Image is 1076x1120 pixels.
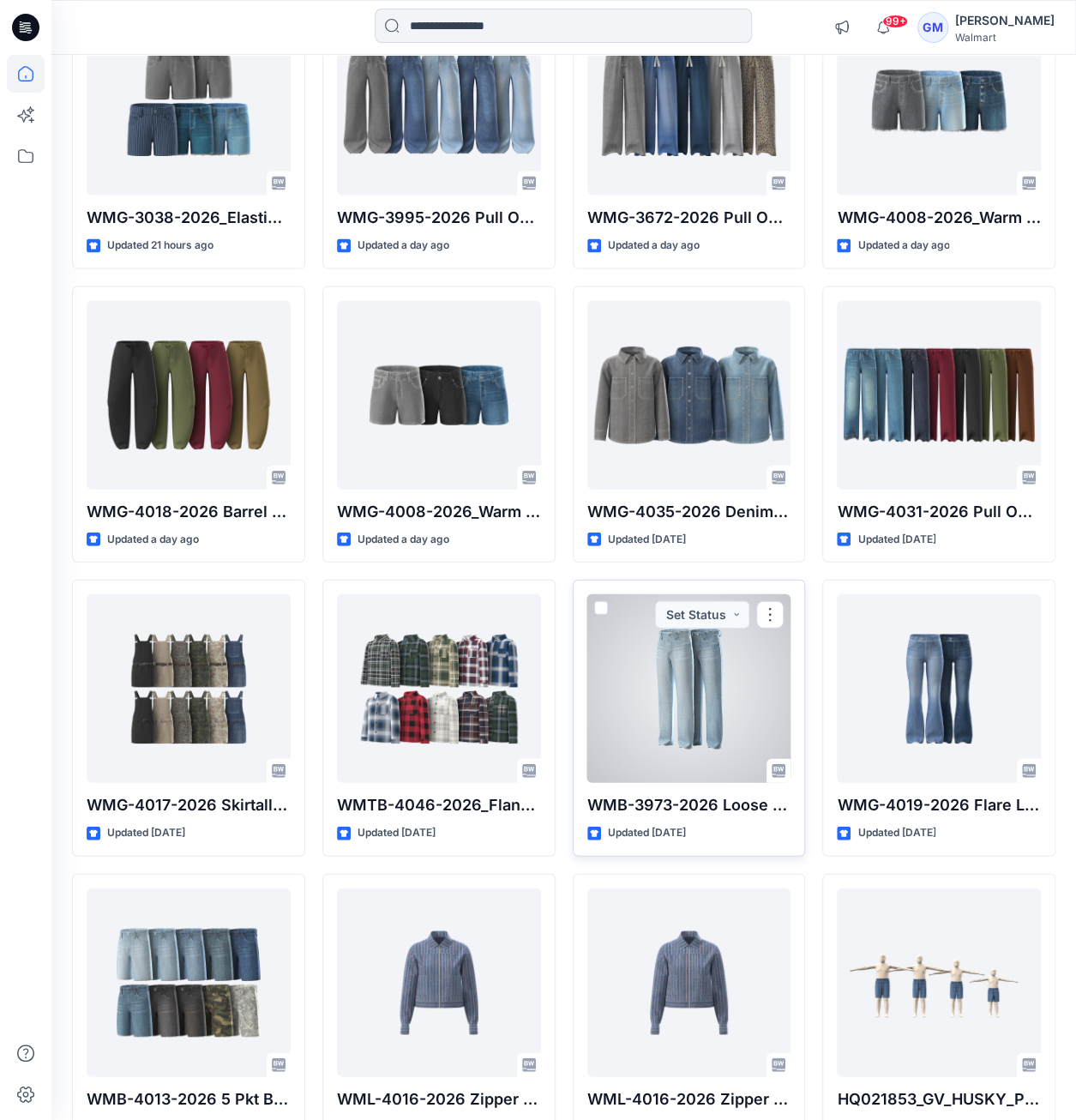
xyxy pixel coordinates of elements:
[87,301,291,490] a: WMG-4018-2026 Barrel Leg in Twill_Opt 2
[87,1087,291,1111] p: WMB-4013-2026 5 Pkt Baggy Short
[955,10,1055,31] div: [PERSON_NAME]
[837,7,1041,196] a: WMG-4008-2026_Warm Door Shorts_Opt1
[882,15,908,28] span: 99+
[587,793,791,817] p: WMB-3973-2026 Loose Fit Denim
[87,206,291,230] p: WMG-3038-2026_Elastic Back 5pkt Denim Shorts 3 Inseam
[337,1087,541,1111] p: WML-4016-2026 Zipper Front Jacket
[587,500,791,524] p: WMG-4035-2026 Denim Shirt
[337,888,541,1077] a: WML-4016-2026 Zipper Front Jacket
[587,7,791,196] a: WMG-3672-2026 Pull On Pant
[337,594,541,783] a: WMTB-4046-2026_Flannel Shirt
[587,206,791,230] p: WMG-3672-2026 Pull On Pant
[837,888,1041,1077] a: HQ021853_GV_HUSKY_PULL ON SHORT
[337,7,541,196] a: WMG-3995-2026 Pull On Slouchy Wide Leg
[857,237,949,255] p: Updated a day ago
[837,500,1041,524] p: WMG-4031-2026 Pull On Drawcord Wide Leg_Opt3
[87,793,291,817] p: WMG-4017-2026 Skirtall w. Belt
[87,500,291,524] p: WMG-4018-2026 Barrel Leg in Twill_Opt 2
[358,237,449,255] p: Updated a day ago
[837,793,1041,817] p: WMG-4019-2026 Flare Leg Jean_Opt1
[87,7,291,196] a: WMG-3038-2026_Elastic Back 5pkt Denim Shorts 3 Inseam
[608,824,686,842] p: Updated [DATE]
[955,31,1055,44] div: Walmart
[107,824,185,842] p: Updated [DATE]
[337,793,541,817] p: WMTB-4046-2026_Flannel Shirt
[337,206,541,230] p: WMG-3995-2026 Pull On Slouchy Wide Leg
[857,824,935,842] p: Updated [DATE]
[358,824,436,842] p: Updated [DATE]
[358,531,449,549] p: Updated a day ago
[608,237,700,255] p: Updated a day ago
[337,500,541,524] p: WMG-4008-2026_Warm Door Shorts_Opt2
[837,206,1041,230] p: WMG-4008-2026_Warm Door Shorts_Opt1
[587,888,791,1077] a: WML-4016-2026 Zipper Front Jacket
[337,301,541,490] a: WMG-4008-2026_Warm Door Shorts_Opt2
[587,1087,791,1111] p: WML-4016-2026 Zipper Front Jacket
[107,237,213,255] p: Updated 21 hours ago
[587,594,791,783] a: WMB-3973-2026 Loose Fit Denim
[608,531,686,549] p: Updated [DATE]
[587,301,791,490] a: WMG-4035-2026 Denim Shirt
[87,594,291,783] a: WMG-4017-2026 Skirtall w. Belt
[857,531,935,549] p: Updated [DATE]
[917,12,948,43] div: GM
[837,594,1041,783] a: WMG-4019-2026 Flare Leg Jean_Opt1
[87,888,291,1077] a: WMB-4013-2026 5 Pkt Baggy Short
[107,531,199,549] p: Updated a day ago
[837,301,1041,490] a: WMG-4031-2026 Pull On Drawcord Wide Leg_Opt3
[837,1087,1041,1111] p: HQ021853_GV_HUSKY_PULL ON SHORT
